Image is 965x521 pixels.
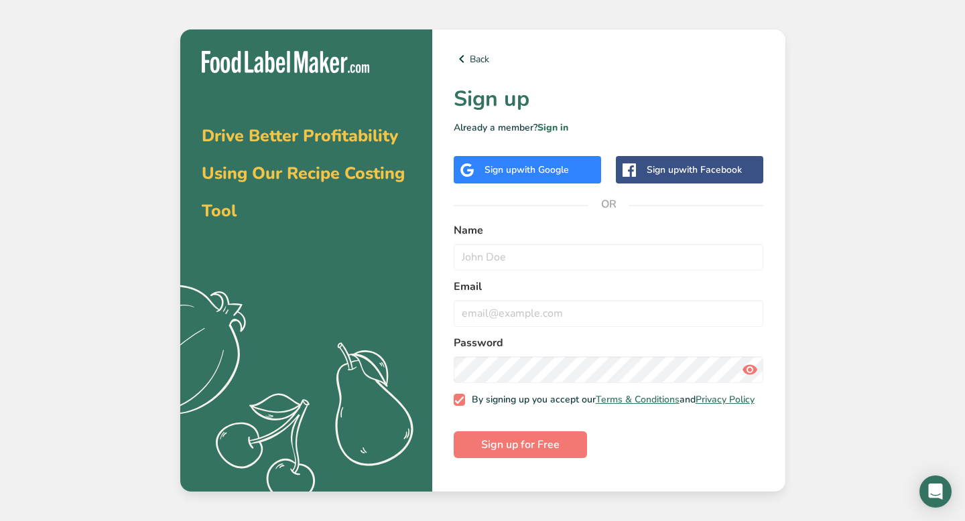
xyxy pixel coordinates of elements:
label: Email [454,279,764,295]
input: email@example.com [454,300,764,327]
span: By signing up you accept our and [465,394,755,406]
input: John Doe [454,244,764,271]
span: Sign up for Free [481,437,560,453]
img: Food Label Maker [202,51,369,73]
p: Already a member? [454,121,764,135]
a: Back [454,51,764,67]
span: with Facebook [679,163,742,176]
label: Name [454,222,764,238]
button: Sign up for Free [454,431,587,458]
label: Password [454,335,764,351]
span: OR [588,184,629,224]
div: Sign up [485,163,569,177]
span: Drive Better Profitability Using Our Recipe Costing Tool [202,125,405,222]
div: Sign up [647,163,742,177]
a: Terms & Conditions [596,393,680,406]
a: Sign in [537,121,568,134]
a: Privacy Policy [696,393,755,406]
div: Open Intercom Messenger [919,475,952,508]
span: with Google [517,163,569,176]
h1: Sign up [454,83,764,115]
